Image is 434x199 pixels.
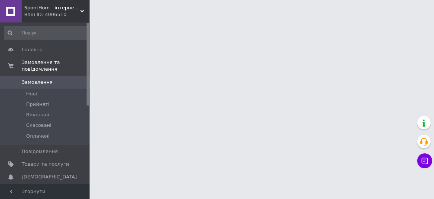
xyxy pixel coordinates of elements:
span: Скасовані [26,122,51,129]
span: SpontHom - інтернет магазин для дому та всієї сім'ї [24,4,80,11]
span: Товари та послуги [22,161,69,168]
span: Повідомлення [22,148,58,155]
span: Замовлення та повідомлення [22,59,90,73]
div: Ваш ID: 4006510 [24,11,90,18]
span: Оплачені [26,133,50,140]
input: Пошук [4,26,88,40]
span: Замовлення [22,79,53,86]
button: Чат з покупцем [417,153,432,168]
span: [DEMOGRAPHIC_DATA] [22,174,77,180]
span: Головна [22,46,43,53]
span: Прийняті [26,101,49,108]
span: Виконані [26,111,49,118]
span: Нові [26,91,37,97]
